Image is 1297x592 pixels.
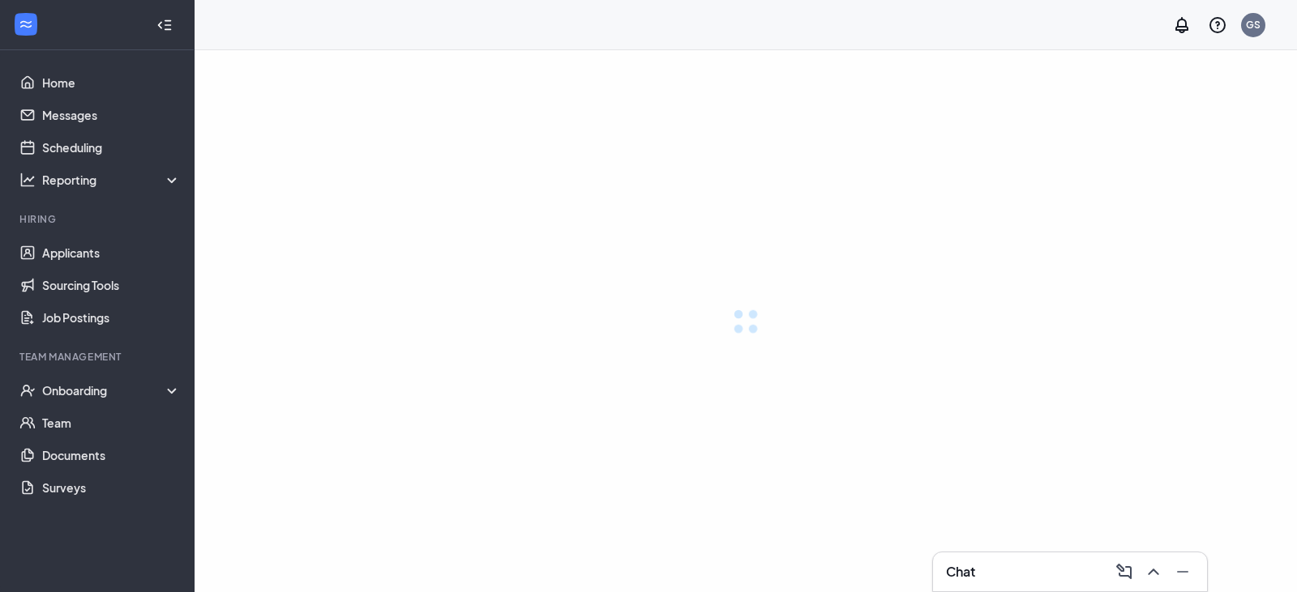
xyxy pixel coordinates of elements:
[42,382,182,398] div: Onboarding
[42,471,181,504] a: Surveys
[1139,559,1165,585] button: ChevronUp
[42,172,182,188] div: Reporting
[1208,15,1227,35] svg: QuestionInfo
[19,172,36,188] svg: Analysis
[42,301,181,334] a: Job Postings
[42,99,181,131] a: Messages
[1246,18,1261,32] div: GS
[42,407,181,439] a: Team
[1115,562,1134,581] svg: ComposeMessage
[1110,559,1136,585] button: ComposeMessage
[19,382,36,398] svg: UserCheck
[42,269,181,301] a: Sourcing Tools
[1172,15,1192,35] svg: Notifications
[42,66,181,99] a: Home
[42,131,181,164] a: Scheduling
[42,439,181,471] a: Documents
[946,563,975,581] h3: Chat
[1168,559,1194,585] button: Minimize
[1144,562,1163,581] svg: ChevronUp
[18,16,34,32] svg: WorkstreamLogo
[19,212,178,226] div: Hiring
[42,236,181,269] a: Applicants
[156,17,173,33] svg: Collapse
[1173,562,1192,581] svg: Minimize
[19,350,178,364] div: Team Management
